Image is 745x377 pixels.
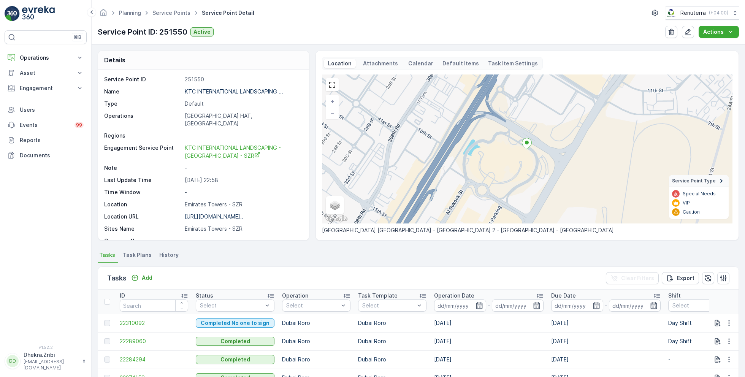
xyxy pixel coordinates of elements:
p: Last Update Time [104,176,182,184]
p: VIP [683,200,690,206]
div: Toggle Row Selected [104,338,110,344]
a: Documents [5,148,87,163]
p: - [185,164,301,172]
img: Screenshot_2024-07-26_at_13.33.01.png [666,9,677,17]
a: Users [5,102,87,117]
p: Select [362,302,415,309]
span: Service Point Detail [200,9,256,17]
p: Dubai Roro [358,356,426,363]
p: Emirates Towers - SZR [185,225,301,233]
button: Engagement [5,81,87,96]
p: Dubai Roro [282,337,350,345]
button: DDDhekra.Zribi[EMAIL_ADDRESS][DOMAIN_NAME] [5,351,87,371]
p: Active [193,28,211,36]
a: Layers [327,197,343,214]
p: Time Window [104,188,182,196]
td: [DATE] [547,314,664,332]
p: Select [672,302,725,309]
p: Note [104,164,182,172]
a: Service Points [152,10,190,16]
p: Events [20,121,70,129]
p: Special Needs [683,191,716,197]
p: - [668,356,737,363]
a: Open this area in Google Maps (opens a new window) [324,214,349,223]
p: Operations [104,112,182,127]
p: Due Date [551,292,576,299]
p: [GEOGRAPHIC_DATA] [GEOGRAPHIC_DATA] - [GEOGRAPHIC_DATA] 2 - [GEOGRAPHIC_DATA] - [GEOGRAPHIC_DATA] [322,227,732,234]
span: Task Plans [123,251,152,259]
p: Calendar [408,60,433,67]
p: [EMAIL_ADDRESS][DOMAIN_NAME] [24,359,78,371]
input: dd/mm/yyyy [434,299,486,312]
p: 251550 [185,76,301,83]
button: Clear Filters [606,272,659,284]
p: - [488,301,490,310]
p: Completed [220,337,250,345]
span: + [331,98,334,105]
button: Operations [5,50,87,65]
div: DD [6,355,19,367]
p: Day Shift [668,319,737,327]
div: Toggle Row Selected [104,356,110,363]
a: 22289060 [120,337,188,345]
p: Location [104,201,182,208]
input: dd/mm/yyyy [492,299,544,312]
p: Completed [220,356,250,363]
p: Dubai Roro [282,356,350,363]
img: Google [324,214,349,223]
p: ⌘B [74,34,81,40]
p: Default Items [442,60,479,67]
p: Select [286,302,339,309]
p: Type [104,100,182,108]
p: [DATE] 22:58 [185,176,301,184]
p: Name [104,88,182,95]
img: logo [5,6,20,21]
a: 22310092 [120,319,188,327]
p: Shift [668,292,681,299]
td: [DATE] [547,332,664,350]
a: Homepage [99,11,108,18]
p: - [185,237,301,245]
p: Service Point ID: 251550 [98,26,187,38]
p: Engagement Service Point [104,144,182,160]
a: Planning [119,10,141,16]
div: Toggle Row Selected [104,320,110,326]
p: Export [677,274,694,282]
p: Sites Name [104,225,182,233]
p: Reports [20,136,84,144]
p: KTC INTERNATIONAL LANDSCAPING ... [185,88,283,95]
td: [DATE] [430,350,547,369]
p: - [605,301,607,310]
summary: Service Point Type [669,175,729,187]
p: Add [142,274,152,282]
p: Task Template [358,292,398,299]
button: Renuterra(+04:00) [666,6,739,20]
span: Service Point Type [672,178,716,184]
p: Users [20,106,84,114]
p: - [185,188,301,196]
p: Dhekra.Zribi [24,351,78,359]
span: History [159,251,179,259]
td: [DATE] [430,332,547,350]
img: logo_light-DOdMpM7g.png [22,6,55,21]
a: Zoom Out [327,107,338,119]
p: Select [200,302,263,309]
p: ( +04:00 ) [709,10,728,16]
p: ID [120,292,125,299]
span: Tasks [99,251,115,259]
p: Completed No one to sign [201,319,269,327]
p: Dubai Roro [358,337,426,345]
button: Add [128,273,155,282]
p: [GEOGRAPHIC_DATA] HAT, [GEOGRAPHIC_DATA] [185,112,301,127]
span: v 1.52.2 [5,345,87,350]
button: Completed [196,355,274,364]
p: Actions [703,28,724,36]
button: Asset [5,65,87,81]
a: Zoom In [327,96,338,107]
input: dd/mm/yyyy [551,299,603,312]
button: Actions [699,26,739,38]
p: Asset [20,69,71,77]
p: Company Name [104,237,182,245]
